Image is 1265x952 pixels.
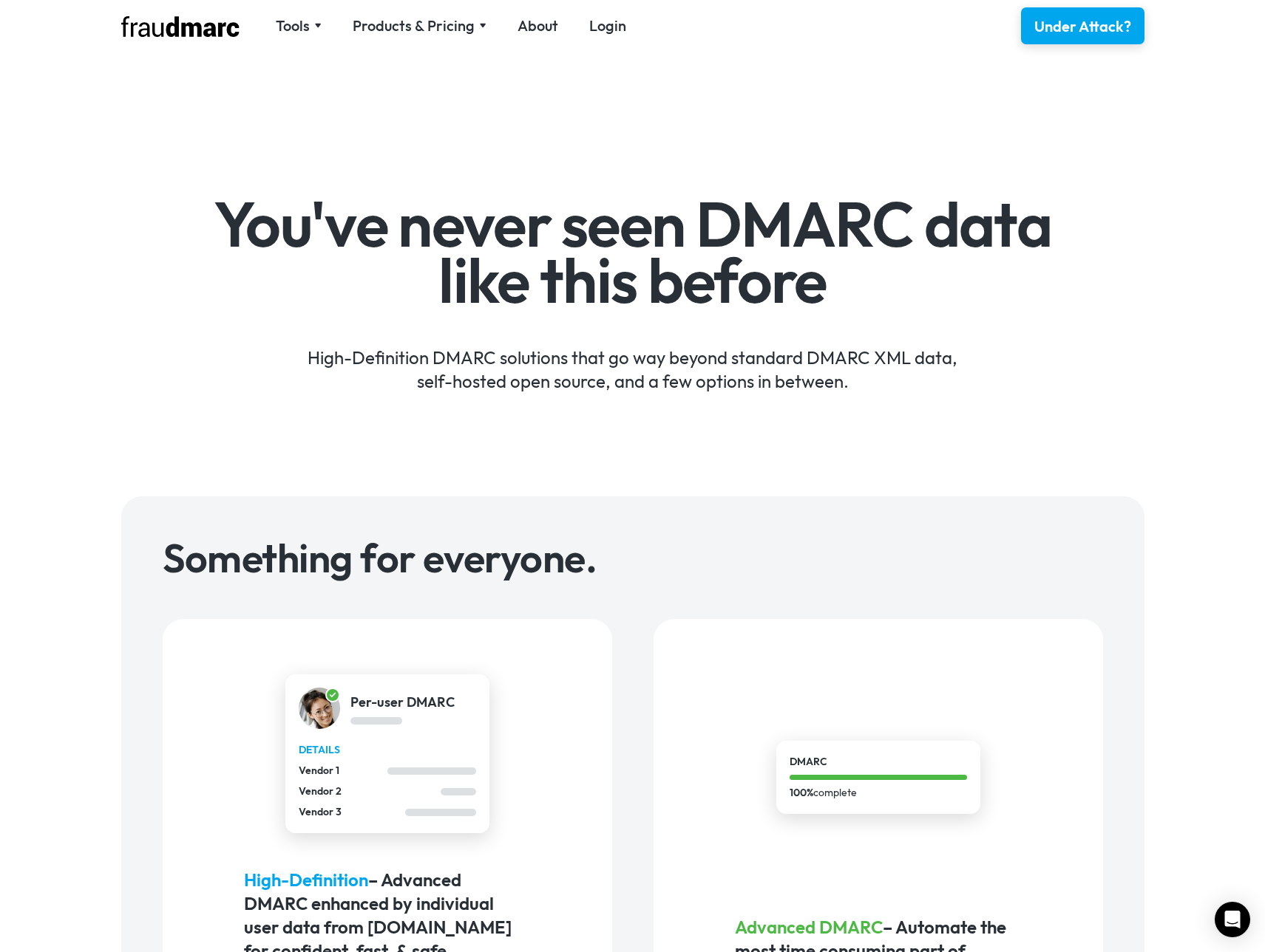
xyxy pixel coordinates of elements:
[163,538,1103,578] h3: Something for everyone.
[350,693,455,712] div: Per-user DMARC
[1034,16,1131,37] div: Under Attack?
[299,763,387,778] div: Vendor 1
[518,16,558,36] a: About
[790,786,813,799] strong: 100%
[299,784,441,799] div: Vendor 2
[790,754,967,770] div: DMARC
[1021,7,1144,44] a: Under Attack?
[353,16,475,36] div: Products & Pricing
[299,742,476,758] div: details
[203,196,1062,308] h1: You've never seen DMARC data like this before
[276,16,322,36] div: Tools
[203,323,1062,393] div: High-Definition DMARC solutions that go way beyond standard DMARC XML data, self-hosted open sour...
[299,804,405,820] div: Vendor 3
[1215,902,1250,937] div: Open Intercom Messenger
[276,16,310,36] div: Tools
[735,916,883,938] span: Advanced DMARC
[790,785,967,801] div: complete
[244,869,368,891] span: High-Definition
[589,16,626,36] a: Login
[353,16,486,36] div: Products & Pricing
